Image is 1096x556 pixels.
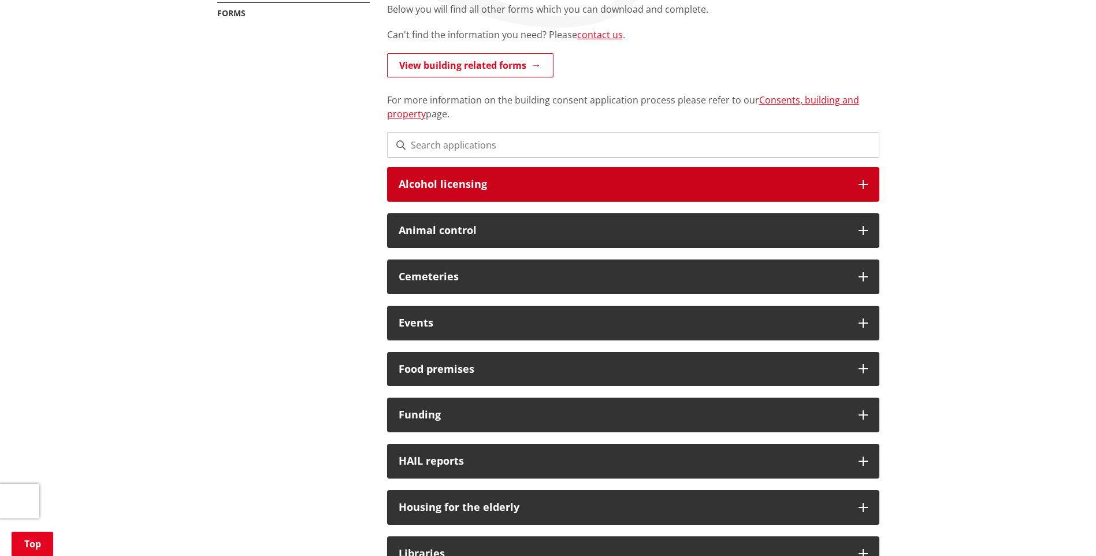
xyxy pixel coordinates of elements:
[399,409,847,421] h3: Funding
[1043,507,1084,549] iframe: Messenger Launcher
[217,8,246,18] a: Forms
[399,179,847,190] h3: Alcohol licensing
[387,79,879,121] p: For more information on the building consent application process please refer to our page.
[387,132,879,158] input: Search applications
[12,532,53,556] a: Top
[399,225,847,236] h3: Animal control
[399,364,847,375] h3: Food premises
[387,28,879,42] p: Can't find the information you need? Please .
[399,502,847,513] h3: Housing for the elderly
[387,2,879,16] p: Below you will find all other forms which you can download and complete.
[399,317,847,329] h3: Events
[399,271,847,283] h3: Cemeteries
[387,53,553,77] a: View building related forms
[399,455,847,467] h3: HAIL reports
[577,28,623,41] a: contact us
[387,94,859,120] a: Consents, building and property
